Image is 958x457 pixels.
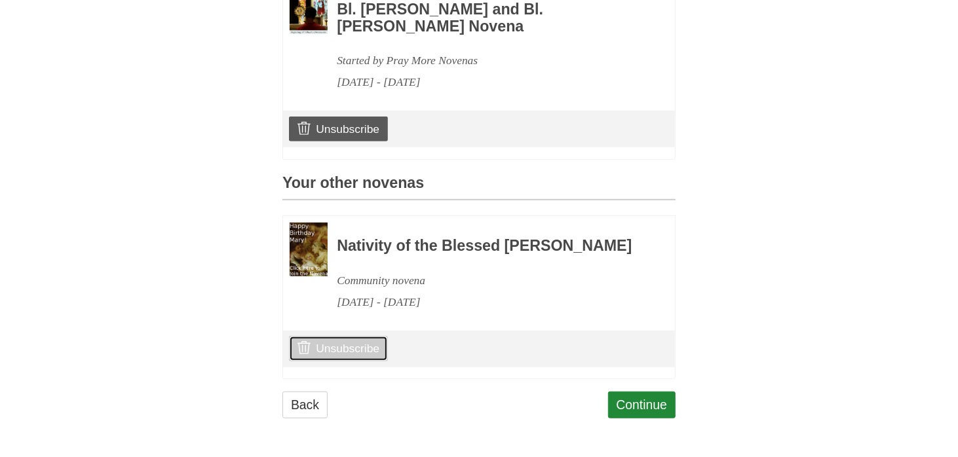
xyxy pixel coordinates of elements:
a: Continue [608,392,676,418]
div: Community novena [337,270,640,291]
div: [DATE] - [DATE] [337,71,640,93]
div: [DATE] - [DATE] [337,291,640,313]
a: Unsubscribe [289,336,388,361]
h3: Nativity of the Blessed [PERSON_NAME] [337,238,640,255]
div: Started by Pray More Novenas [337,50,640,71]
img: Novena image [290,223,328,276]
a: Back [282,392,328,418]
h3: Bl. [PERSON_NAME] and Bl. [PERSON_NAME] Novena [337,1,640,35]
h3: Your other novenas [282,175,676,200]
a: Unsubscribe [289,117,388,141]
